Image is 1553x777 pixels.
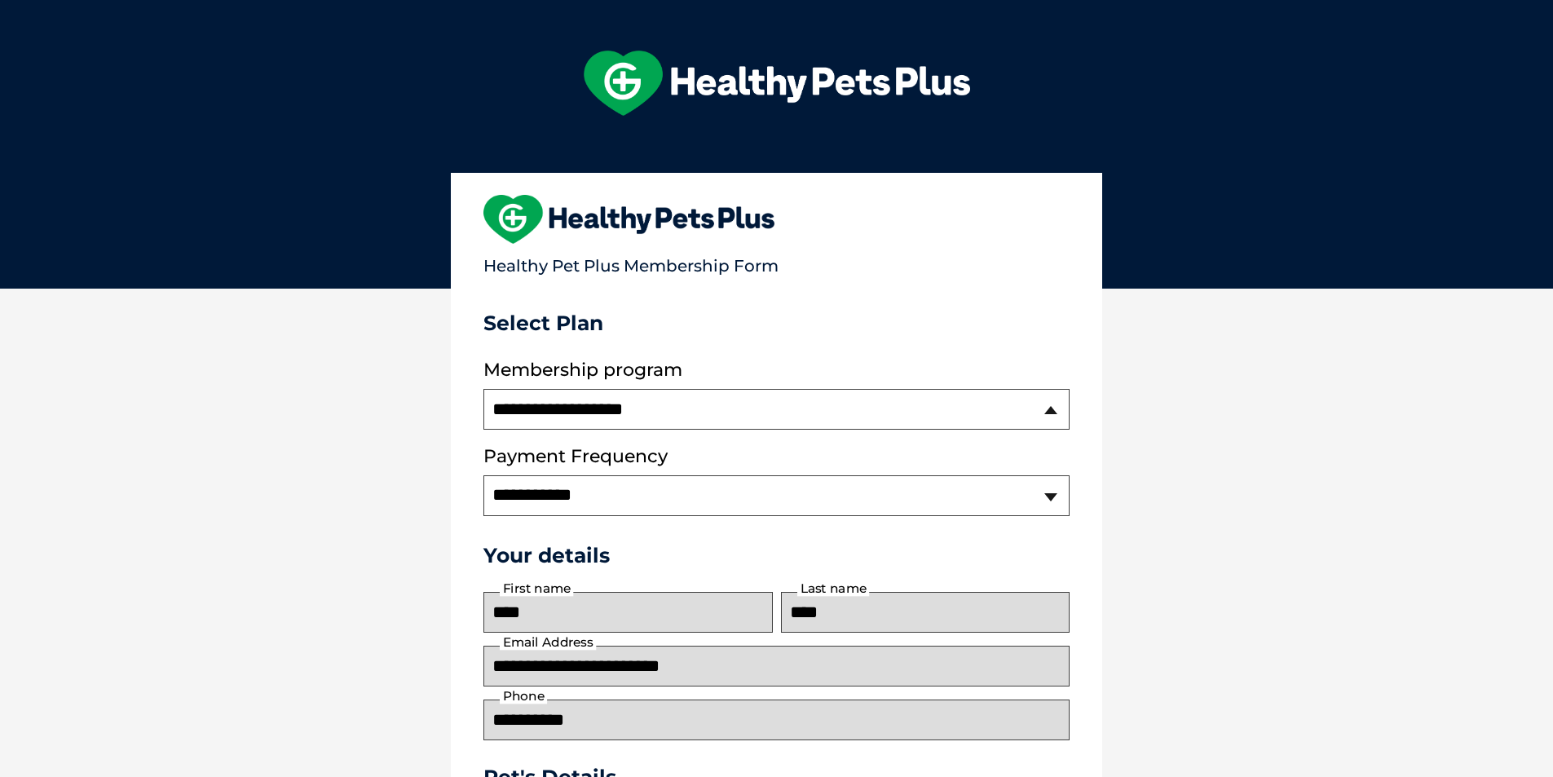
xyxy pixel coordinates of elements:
p: Healthy Pet Plus Membership Form [483,249,1070,276]
img: hpp-logo-landscape-green-white.png [584,51,970,116]
h3: Your details [483,543,1070,567]
label: First name [500,581,573,596]
img: heart-shape-hpp-logo-large.png [483,195,774,244]
label: Phone [500,689,547,704]
h3: Select Plan [483,311,1070,335]
label: Email Address [500,635,596,650]
label: Payment Frequency [483,446,668,467]
label: Last name [797,581,869,596]
label: Membership program [483,360,1070,381]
